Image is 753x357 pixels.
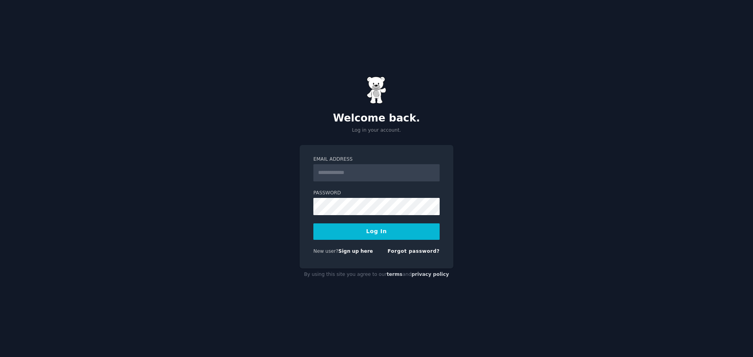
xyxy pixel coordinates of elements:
img: Gummy Bear [367,76,386,104]
a: privacy policy [411,272,449,277]
div: By using this site you agree to our and [300,268,453,281]
label: Email Address [313,156,440,163]
a: Forgot password? [387,248,440,254]
h2: Welcome back. [300,112,453,125]
a: terms [387,272,402,277]
p: Log in your account. [300,127,453,134]
label: Password [313,190,440,197]
a: Sign up here [338,248,373,254]
button: Log In [313,223,440,240]
span: New user? [313,248,338,254]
